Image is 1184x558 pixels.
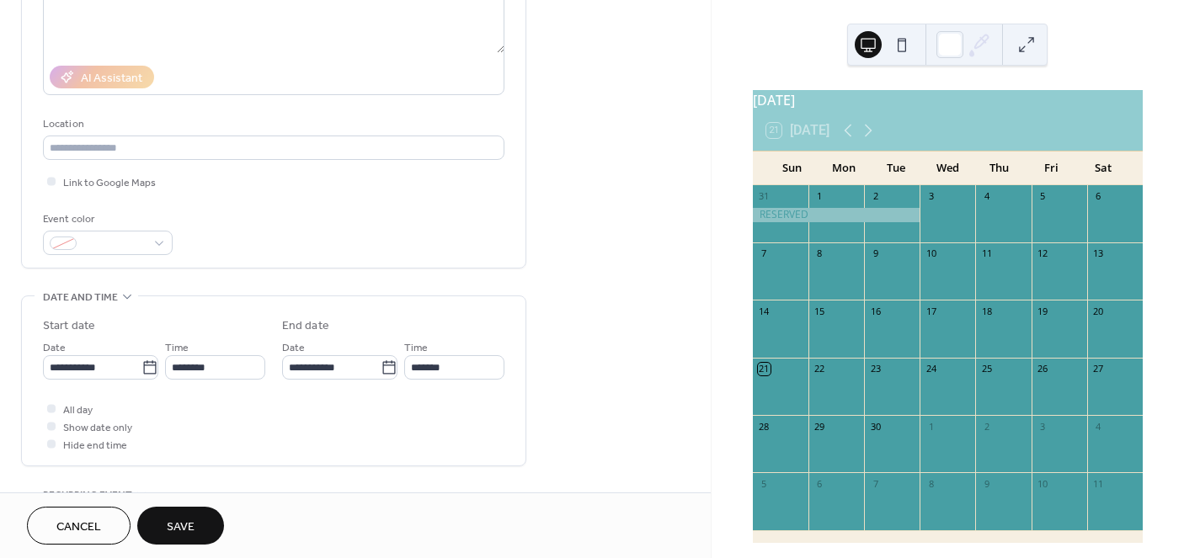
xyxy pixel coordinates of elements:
[63,174,156,192] span: Link to Google Maps
[925,420,937,433] div: 1
[282,317,329,335] div: End date
[1037,190,1049,203] div: 5
[56,518,101,536] span: Cancel
[818,151,870,185] div: Mon
[758,305,771,317] div: 14
[1026,151,1078,185] div: Fri
[1037,247,1049,260] div: 12
[980,363,993,375] div: 25
[813,420,826,433] div: 29
[869,420,882,433] div: 30
[980,190,993,203] div: 4
[404,339,428,357] span: Time
[980,477,993,490] div: 9
[925,190,937,203] div: 3
[980,420,993,433] div: 2
[813,363,826,375] div: 22
[1092,247,1105,260] div: 13
[1092,190,1105,203] div: 6
[753,208,920,222] div: RESERVED
[925,247,937,260] div: 10
[43,486,132,504] span: Recurring event
[1092,363,1105,375] div: 27
[43,210,169,228] div: Event color
[869,190,882,203] div: 2
[63,401,93,419] span: All day
[1092,305,1105,317] div: 20
[870,151,922,185] div: Tue
[1037,477,1049,490] div: 10
[813,305,826,317] div: 15
[27,507,131,545] button: Cancel
[137,507,224,545] button: Save
[813,247,826,260] div: 8
[1037,363,1049,375] div: 26
[758,420,771,433] div: 28
[925,477,937,490] div: 8
[925,305,937,317] div: 17
[869,477,882,490] div: 7
[980,305,993,317] div: 18
[1077,151,1129,185] div: Sat
[813,190,826,203] div: 1
[766,151,819,185] div: Sun
[758,363,771,375] div: 21
[758,477,771,490] div: 5
[167,518,195,536] span: Save
[43,289,118,306] span: Date and time
[758,190,771,203] div: 31
[925,363,937,375] div: 24
[1092,477,1105,490] div: 11
[1092,420,1105,433] div: 4
[63,419,132,437] span: Show date only
[973,151,1026,185] div: Thu
[980,247,993,260] div: 11
[63,437,127,454] span: Hide end time
[813,477,826,490] div: 6
[43,317,95,335] div: Start date
[1037,305,1049,317] div: 19
[43,115,501,133] div: Location
[165,339,189,357] span: Time
[758,247,771,260] div: 7
[869,363,882,375] div: 23
[753,90,1143,110] div: [DATE]
[869,305,882,317] div: 16
[282,339,305,357] span: Date
[43,339,66,357] span: Date
[1037,420,1049,433] div: 3
[869,247,882,260] div: 9
[921,151,973,185] div: Wed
